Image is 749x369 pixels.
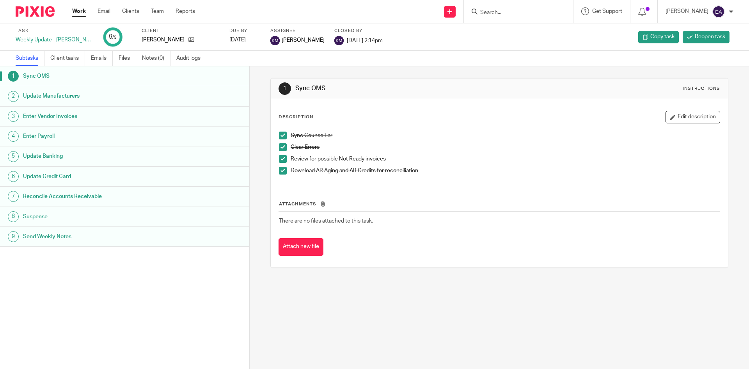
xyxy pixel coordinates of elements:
p: [PERSON_NAME] [666,7,708,15]
label: Closed by [334,28,383,34]
div: Weekly Update - [PERSON_NAME] [16,36,94,44]
img: svg%3E [270,36,280,45]
a: Notes (0) [142,51,170,66]
h1: Send Weekly Notes [23,231,169,242]
div: 6 [8,171,19,182]
img: svg%3E [712,5,725,18]
a: Reports [176,7,195,15]
span: [PERSON_NAME] [282,36,325,44]
p: Sync CounselEar [291,132,719,139]
a: Reopen task [683,31,729,43]
span: Reopen task [695,33,725,41]
div: 9 [109,32,117,41]
p: Download AR Aging and AR Credits for reconciliation [291,167,719,175]
div: [DATE] [229,36,261,44]
a: Client tasks [50,51,85,66]
h1: Update Credit Card [23,171,169,182]
div: 9 [8,231,19,242]
a: Email [98,7,110,15]
div: 1 [8,71,19,82]
label: Due by [229,28,261,34]
div: 1 [279,82,291,95]
a: Work [72,7,86,15]
button: Edit description [666,111,720,123]
p: [PERSON_NAME] [142,36,185,44]
h1: Update Banking [23,150,169,162]
a: Emails [91,51,113,66]
div: 5 [8,151,19,162]
div: Instructions [683,86,720,92]
div: 8 [8,211,19,222]
span: Attachments [279,202,316,206]
div: 3 [8,111,19,122]
label: Task [16,28,94,34]
p: Review for possible Not Ready invoices [291,155,719,163]
img: Pixie [16,6,55,17]
label: Assignee [270,28,325,34]
img: svg%3E [334,36,344,45]
h1: Enter Vendor Invoices [23,111,169,122]
h1: Suspense [23,211,169,223]
label: Client [142,28,220,34]
p: Clear Errors [291,143,719,151]
div: 7 [8,191,19,202]
a: Files [119,51,136,66]
span: Copy task [650,33,674,41]
a: Subtasks [16,51,44,66]
p: Description [279,114,313,120]
h1: Enter Payroll [23,130,169,142]
input: Search [479,9,550,16]
h1: Sync OMS [295,84,516,93]
span: There are no files attached to this task. [279,218,373,224]
a: Copy task [638,31,679,43]
a: Audit logs [176,51,206,66]
small: /9 [112,35,117,39]
span: Get Support [592,9,622,14]
h1: Update Manufacturers [23,90,169,102]
button: Attach new file [279,238,323,256]
span: [DATE] 2:14pm [347,37,383,43]
h1: Sync OMS [23,70,169,82]
a: Team [151,7,164,15]
a: Clients [122,7,139,15]
h1: Reconcile Accounts Receivable [23,191,169,202]
div: 2 [8,91,19,102]
div: 4 [8,131,19,142]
